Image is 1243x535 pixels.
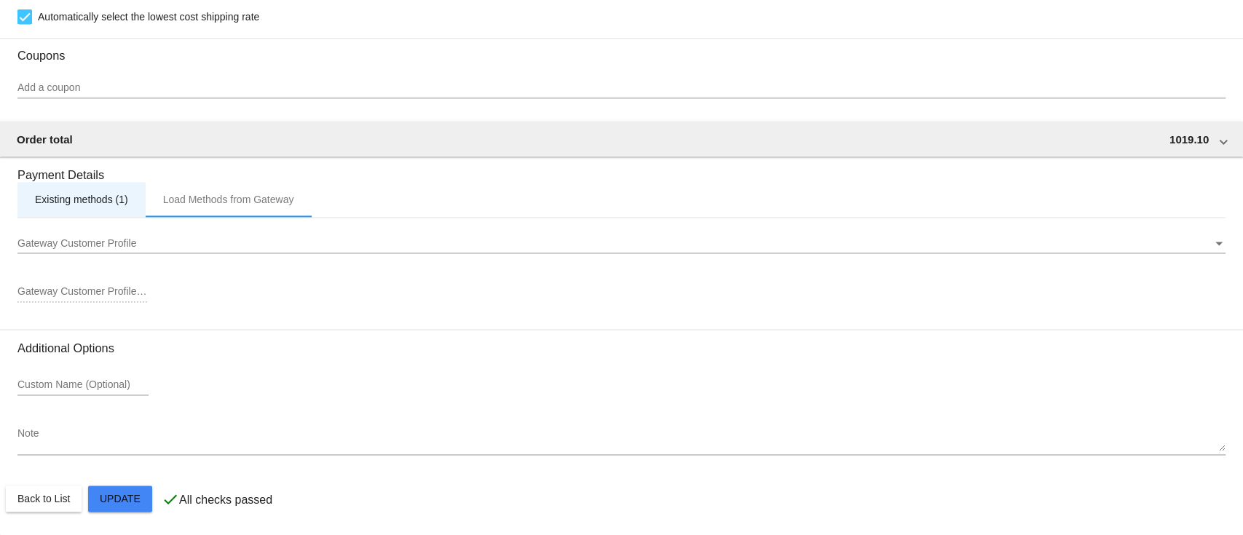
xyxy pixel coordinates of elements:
[17,238,1226,250] mat-select: Gateway Customer Profile
[162,491,179,508] mat-icon: check
[179,494,272,507] p: All checks passed
[17,493,70,504] span: Back to List
[35,194,128,205] div: Existing methods (1)
[17,82,1226,94] input: Add a coupon
[17,38,1226,63] h3: Coupons
[38,8,259,25] span: Automatically select the lowest cost shipping rate
[17,133,73,146] span: Order total
[100,493,141,504] span: Update
[17,286,149,298] input: Gateway Customer Profile ID
[17,157,1226,182] h3: Payment Details
[163,194,294,205] div: Load Methods from Gateway
[6,486,82,512] button: Back to List
[1169,133,1209,146] span: 1019.10
[88,486,152,512] button: Update
[17,379,149,391] input: Custom Name (Optional)
[17,237,136,249] span: Gateway Customer Profile
[17,341,1226,355] h3: Additional Options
